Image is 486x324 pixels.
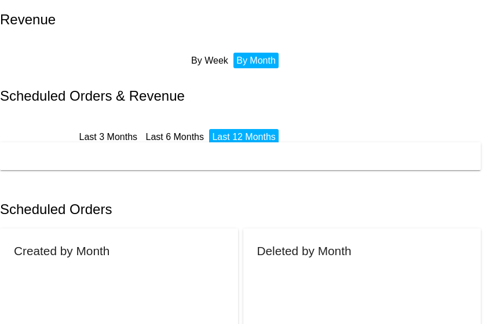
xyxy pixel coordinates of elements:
li: By Week [188,53,231,68]
h2: Deleted by Month [257,244,352,257]
a: Last 3 Months [79,132,138,142]
a: Last 6 Months [145,132,204,142]
a: Last 12 Months [212,132,275,142]
li: By Month [233,53,279,68]
h2: Created by Month [14,244,109,257]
